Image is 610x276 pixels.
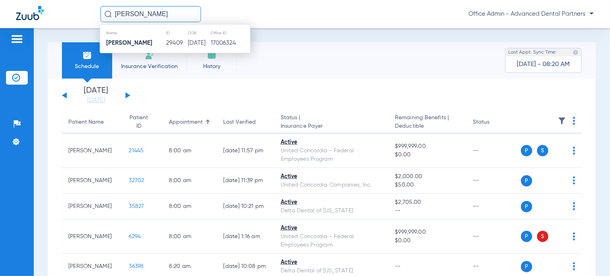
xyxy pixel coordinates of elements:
[521,261,532,272] span: P
[281,258,382,267] div: Active
[224,118,268,127] div: Last Verified
[389,111,467,134] th: Remaining Benefits |
[521,201,532,212] span: P
[211,29,250,37] th: Office ID
[129,234,141,239] span: 6294
[281,267,382,275] div: Delta Dental of [US_STATE]
[395,207,460,215] span: --
[573,50,579,55] img: last sync help info
[188,37,211,49] td: [DATE]
[281,232,382,249] div: United Concordia - Federal Employees Program
[281,207,382,215] div: Delta Dental of [US_STATE]
[163,220,217,254] td: 8:00 AM
[281,172,382,181] div: Active
[193,62,231,71] span: History
[169,118,203,127] div: Appointment
[163,134,217,168] td: 8:00 AM
[466,111,521,134] th: Status
[105,10,112,18] img: Search Icon
[395,151,460,159] span: $0.00
[466,194,521,220] td: --
[62,194,123,220] td: [PERSON_NAME]
[395,264,401,269] span: --
[466,168,521,194] td: --
[521,145,532,156] span: P
[207,50,217,60] img: History
[163,168,217,194] td: 8:00 AM
[217,134,274,168] td: [DATE] 11:57 PM
[395,228,460,237] span: $999,999.00
[106,40,152,46] strong: [PERSON_NAME]
[281,181,382,189] div: United Concordia Companies, Inc.
[537,145,548,156] span: S
[558,117,566,125] img: filter.svg
[188,29,211,37] th: DOB
[169,118,211,127] div: Appointment
[395,198,460,207] span: $2,705.00
[395,172,460,181] span: $2,000.00
[72,87,120,104] li: [DATE]
[509,48,557,56] span: Last Appt. Sync Time:
[145,50,154,60] img: Manual Insurance Verification
[62,134,123,168] td: [PERSON_NAME]
[573,147,575,155] img: group-dot-blue.svg
[211,37,250,49] td: 17006324
[68,62,106,71] span: Schedule
[217,168,274,194] td: [DATE] 11:39 PM
[395,237,460,245] span: $0.00
[129,203,144,209] span: 35827
[573,202,575,210] img: group-dot-blue.svg
[129,148,144,154] span: 21445
[466,220,521,254] td: --
[16,6,44,20] img: Zuub Logo
[129,264,144,269] span: 36398
[101,6,201,22] input: Search for patients
[395,122,460,131] span: Deductible
[469,10,594,18] span: Office Admin - Advanced Dental Partners
[573,232,575,241] img: group-dot-blue.svg
[129,114,156,131] div: Patient ID
[129,178,144,183] span: 32702
[281,147,382,164] div: United Concordia - Federal Employees Program
[466,134,521,168] td: --
[166,37,188,49] td: 29409
[281,224,382,232] div: Active
[517,60,570,68] span: [DATE] - 08:20 AM
[521,231,532,242] span: P
[537,231,548,242] span: S
[72,96,120,104] a: [DATE]
[573,262,575,270] img: group-dot-blue.svg
[217,194,274,220] td: [DATE] 10:21 PM
[274,111,388,134] th: Status |
[281,198,382,207] div: Active
[281,138,382,147] div: Active
[281,122,382,131] span: Insurance Payer
[217,220,274,254] td: [DATE] 1:16 AM
[395,181,460,189] span: $50.00
[573,176,575,185] img: group-dot-blue.svg
[129,114,149,131] div: Patient ID
[166,29,188,37] th: ID
[82,50,92,60] img: Schedule
[100,29,166,37] th: Name
[10,34,23,44] img: hamburger-icon
[68,118,104,127] div: Patient Name
[224,118,256,127] div: Last Verified
[62,168,123,194] td: [PERSON_NAME]
[573,117,575,125] img: group-dot-blue.svg
[62,220,123,254] td: [PERSON_NAME]
[395,142,460,151] span: $999,999.00
[521,175,532,187] span: P
[163,194,217,220] td: 8:00 AM
[68,118,116,127] div: Patient Name
[118,62,181,71] span: Insurance Verification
